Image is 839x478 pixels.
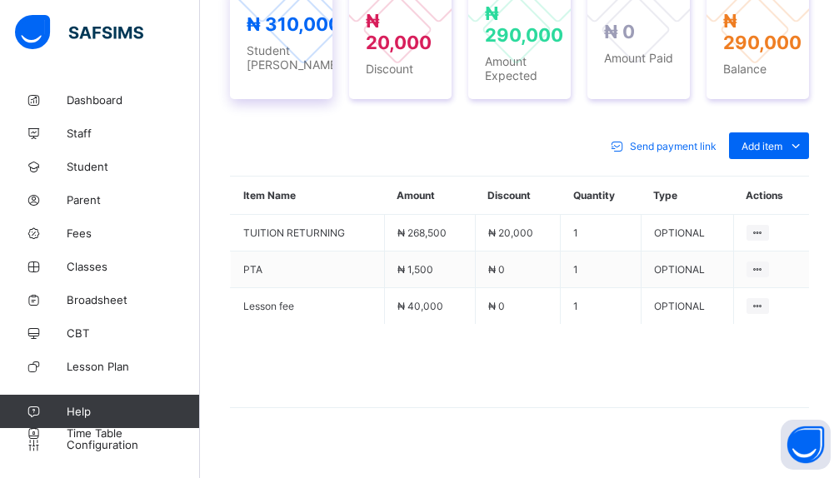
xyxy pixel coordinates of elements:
[67,127,200,140] span: Staff
[561,215,642,251] td: 1
[397,227,447,239] span: ₦ 268,500
[561,177,642,215] th: Quantity
[475,177,561,215] th: Discount
[67,260,200,273] span: Classes
[641,251,733,288] td: OPTIONAL
[247,43,341,72] span: Student [PERSON_NAME]
[67,326,200,340] span: CBT
[15,15,143,50] img: safsims
[67,293,200,306] span: Broadsheet
[604,51,673,65] span: Amount Paid
[397,300,443,312] span: ₦ 40,000
[561,288,642,325] td: 1
[67,405,199,418] span: Help
[630,140,717,152] span: Send payment link
[641,215,733,251] td: OPTIONAL
[243,263,372,276] span: PTA
[243,300,372,312] span: Lesson fee
[67,160,200,173] span: Student
[561,251,642,288] td: 1
[231,177,385,215] th: Item Name
[742,140,782,152] span: Add item
[67,438,199,451] span: Configuration
[366,62,435,76] span: Discount
[641,288,733,325] td: OPTIONAL
[733,177,809,215] th: Actions
[243,227,372,239] span: TUITION RETURNING
[488,300,505,312] span: ₦ 0
[781,420,831,470] button: Open asap
[67,393,200,406] span: Messaging
[67,360,200,373] span: Lesson Plan
[723,62,802,76] span: Balance
[67,93,200,107] span: Dashboard
[641,177,733,215] th: Type
[488,263,505,276] span: ₦ 0
[67,193,200,207] span: Parent
[485,54,563,82] span: Amount Expected
[67,227,200,240] span: Fees
[488,227,533,239] span: ₦ 20,000
[247,13,341,35] span: ₦ 310,000
[397,263,433,276] span: ₦ 1,500
[384,177,475,215] th: Amount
